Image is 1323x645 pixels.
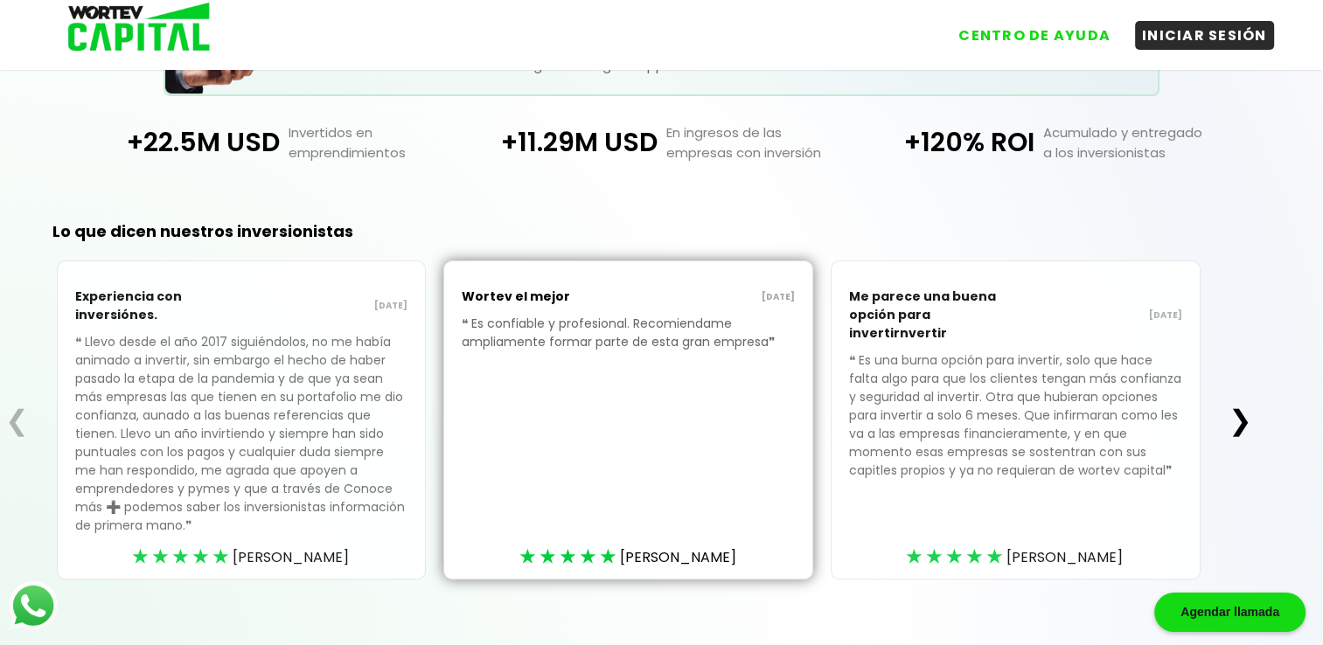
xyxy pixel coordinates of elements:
[849,279,1015,351] p: Me parece una buena opción para invertirnvertir
[657,122,850,163] p: En ingresos de las empresas con inversión
[1222,403,1257,438] button: ❯
[185,517,195,534] span: ❞
[75,333,85,350] span: ❝
[241,299,407,313] p: [DATE]
[132,544,233,570] div: ★★★★★
[629,290,795,304] p: [DATE]
[519,544,620,570] div: ★★★★★
[75,279,241,333] p: Experiencia con inversiónes.
[906,544,1006,570] div: ★★★★★
[1034,122,1228,163] p: Acumulado y entregado a los inversionistas
[462,315,795,378] p: Es confiable y profesional. Recomiendame ampliamente formar parte de esta gran empresa
[1118,8,1274,50] a: INICIAR SESIÓN
[849,351,1182,506] p: Es una burna opción para invertir, solo que hace falta algo para que los clientes tengan más conf...
[850,122,1034,163] p: +120% ROI
[934,8,1118,50] a: CENTRO DE AYUDA
[1015,309,1181,322] p: [DATE]
[1006,546,1123,568] span: [PERSON_NAME]
[280,122,473,163] p: Invertidos en emprendimientos
[233,546,349,568] span: [PERSON_NAME]
[849,351,859,369] span: ❝
[620,546,736,568] span: [PERSON_NAME]
[1154,593,1306,632] div: Agendar llamada
[473,122,658,163] p: +11.29M USD
[462,315,471,332] span: ❝
[1135,21,1274,50] button: INICIAR SESIÓN
[462,279,628,315] p: Wortev el mejor
[951,21,1118,50] button: CENTRO DE AYUDA
[769,333,778,350] span: ❞
[1166,461,1175,479] span: ❞
[75,333,408,561] p: Llevo desde el año 2017 siguiéndolos, no me había animado a invertir, sin embargo el hecho de hab...
[96,122,281,163] p: +22.5M USD
[9,581,58,630] img: logos_whatsapp-icon.242b2217.svg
